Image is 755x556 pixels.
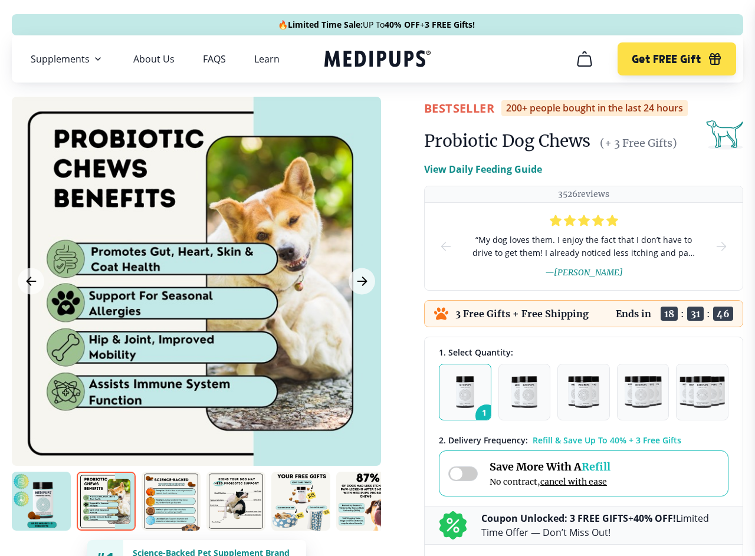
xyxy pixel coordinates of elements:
p: 3526 reviews [558,189,609,200]
b: Coupon Unlocked: 3 FREE GIFTS [481,512,628,525]
button: Previous Image [18,268,44,295]
button: Next Image [349,268,375,295]
span: 1 [475,404,498,427]
span: 18 [661,307,678,321]
button: Supplements [31,52,105,66]
div: 1. Select Quantity: [439,347,728,358]
img: Probiotic Dog Chews | Natural Dog Supplements [271,472,330,531]
img: Probiotic Dog Chews | Natural Dog Supplements [12,472,71,531]
button: next-slide [714,203,728,290]
span: Save More With A [490,460,610,473]
img: Probiotic Dog Chews | Natural Dog Supplements [206,472,265,531]
img: Probiotic Dog Chews | Natural Dog Supplements [336,472,395,531]
h1: Probiotic Dog Chews [424,130,590,152]
img: Pack of 1 - Natural Dog Supplements [456,376,474,408]
p: 3 Free Gifts + Free Shipping [455,308,589,320]
img: Pack of 5 - Natural Dog Supplements [679,376,725,408]
img: Probiotic Dog Chews | Natural Dog Supplements [142,472,201,531]
span: — [PERSON_NAME] [545,267,623,278]
button: prev-slide [439,203,453,290]
span: Supplements [31,53,90,65]
img: Pack of 2 - Natural Dog Supplements [511,376,537,408]
span: Get FREE Gift [632,52,701,66]
img: Probiotic Dog Chews | Natural Dog Supplements [77,472,136,531]
button: cart [570,45,599,73]
a: Medipups [324,48,431,72]
span: cancel with ease [540,476,607,487]
span: 46 [713,307,733,321]
span: Refill & Save Up To 40% + 3 Free Gifts [533,435,681,446]
img: Pack of 3 - Natural Dog Supplements [568,376,600,408]
a: FAQS [203,53,226,65]
img: Pack of 4 - Natural Dog Supplements [625,376,662,408]
span: No contract, [490,476,610,487]
span: Refill [582,460,610,473]
button: 1 [439,364,491,420]
p: View Daily Feeding Guide [424,162,542,176]
p: Ends in [616,308,651,320]
p: + Limited Time Offer — Don’t Miss Out! [481,511,728,539]
span: : [707,308,710,320]
b: 40% OFF! [633,512,676,525]
span: 🔥 UP To + [278,19,475,31]
span: “ My dog loves them. I enjoy the fact that I don’t have to drive to get them! I already noticed l... [472,233,695,259]
div: 200+ people bought in the last 24 hours [501,100,688,116]
a: About Us [133,53,175,65]
span: BestSeller [424,100,494,116]
button: Get FREE Gift [618,42,736,75]
span: 2 . Delivery Frequency: [439,435,528,446]
span: 31 [687,307,704,321]
span: (+ 3 Free Gifts) [600,136,677,150]
a: Learn [254,53,280,65]
span: : [681,308,684,320]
